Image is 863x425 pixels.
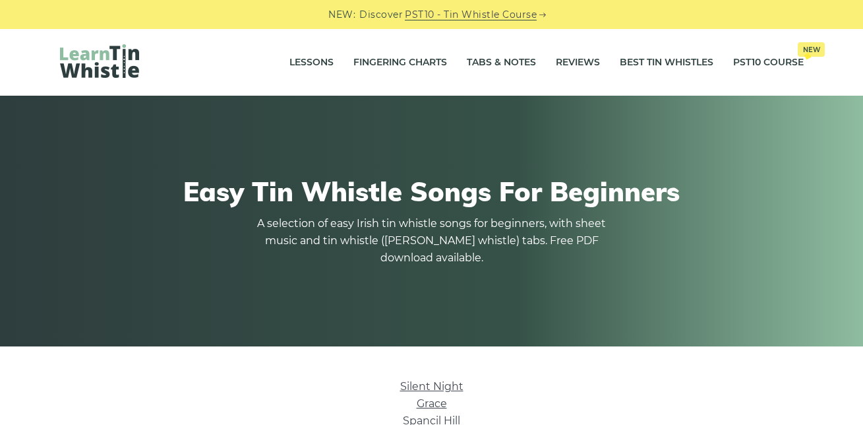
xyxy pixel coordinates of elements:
a: Fingering Charts [353,46,447,79]
p: A selection of easy Irish tin whistle songs for beginners, with sheet music and tin whistle ([PER... [254,215,610,267]
a: Grace [417,397,447,410]
a: PST10 CourseNew [733,46,804,79]
a: Best Tin Whistles [620,46,713,79]
a: Lessons [289,46,334,79]
a: Silent Night [400,380,463,393]
span: New [798,42,825,57]
a: Reviews [556,46,600,79]
h1: Easy Tin Whistle Songs For Beginners [60,176,804,207]
a: Tabs & Notes [467,46,536,79]
img: LearnTinWhistle.com [60,44,139,78]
